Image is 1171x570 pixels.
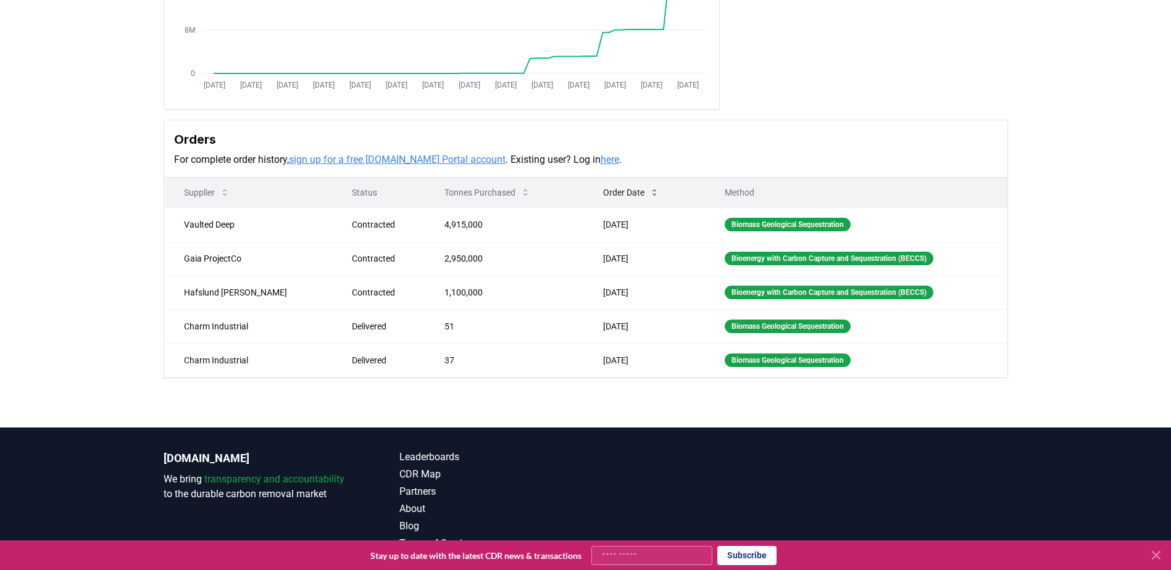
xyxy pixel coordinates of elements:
[725,353,851,367] div: Biomass Geological Sequestration
[725,252,933,265] div: Bioenergy with Carbon Capture and Sequestration (BECCS)
[203,81,225,89] tspan: [DATE]
[164,343,333,377] td: Charm Industrial
[399,519,586,534] a: Blog
[494,81,516,89] tspan: [DATE]
[583,343,705,377] td: [DATE]
[425,309,583,343] td: 51
[164,450,350,467] p: [DOMAIN_NAME]
[435,180,540,205] button: Tonnes Purchased
[174,152,998,167] p: For complete order history, . Existing user? Log in .
[185,26,195,35] tspan: 8M
[289,154,506,165] a: sign up for a free [DOMAIN_NAME] Portal account
[458,81,480,89] tspan: [DATE]
[725,218,851,231] div: Biomass Geological Sequestration
[385,81,407,89] tspan: [DATE]
[422,81,443,89] tspan: [DATE]
[164,207,333,241] td: Vaulted Deep
[425,207,583,241] td: 4,915,000
[342,186,415,199] p: Status
[164,241,333,275] td: Gaia ProjectCo
[352,218,415,231] div: Contracted
[425,275,583,309] td: 1,100,000
[174,130,998,149] h3: Orders
[352,354,415,366] div: Delivered
[191,69,195,78] tspan: 0
[531,81,552,89] tspan: [DATE]
[164,309,333,343] td: Charm Industrial
[593,180,669,205] button: Order Date
[164,472,350,502] p: We bring to the durable carbon removal market
[677,81,698,89] tspan: [DATE]
[583,241,705,275] td: [DATE]
[349,81,370,89] tspan: [DATE]
[601,154,619,165] a: here
[399,484,586,499] a: Partners
[399,467,586,482] a: CDR Map
[604,81,625,89] tspan: [DATE]
[174,180,240,205] button: Supplier
[583,207,705,241] td: [DATE]
[204,473,344,485] span: transparency and accountability
[583,275,705,309] td: [DATE]
[640,81,662,89] tspan: [DATE]
[725,320,851,333] div: Biomass Geological Sequestration
[567,81,589,89] tspan: [DATE]
[725,286,933,299] div: Bioenergy with Carbon Capture and Sequestration (BECCS)
[399,450,586,465] a: Leaderboards
[164,275,333,309] td: Hafslund [PERSON_NAME]
[399,502,586,516] a: About
[715,186,998,199] p: Method
[352,320,415,332] div: Delivered
[425,241,583,275] td: 2,950,000
[399,536,586,551] a: Terms of Service
[352,286,415,299] div: Contracted
[352,252,415,265] div: Contracted
[583,309,705,343] td: [DATE]
[425,343,583,377] td: 37
[312,81,334,89] tspan: [DATE]
[240,81,261,89] tspan: [DATE]
[276,81,298,89] tspan: [DATE]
